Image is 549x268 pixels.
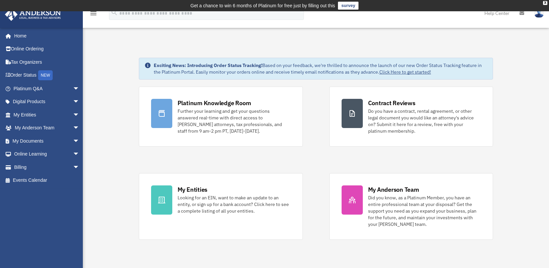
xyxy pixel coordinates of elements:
[5,42,89,56] a: Online Ordering
[191,2,335,10] div: Get a chance to win 6 months of Platinum for free just by filling out this
[89,9,97,17] i: menu
[329,87,493,147] a: Contract Reviews Do you have a contract, rental agreement, or other legal document you would like...
[368,99,415,107] div: Contract Reviews
[73,108,86,122] span: arrow_drop_down
[329,173,493,240] a: My Anderson Team Did you know, as a Platinum Member, you have an entire professional team at your...
[111,9,118,16] i: search
[543,1,547,5] div: close
[534,8,544,18] img: User Pic
[5,69,89,82] a: Order StatusNEW
[73,121,86,135] span: arrow_drop_down
[73,134,86,148] span: arrow_drop_down
[154,62,488,75] div: Based on your feedback, we're thrilled to announce the launch of our new Order Status Tracking fe...
[368,185,419,194] div: My Anderson Team
[73,82,86,96] span: arrow_drop_down
[38,70,53,80] div: NEW
[73,95,86,109] span: arrow_drop_down
[5,82,89,95] a: Platinum Q&Aarrow_drop_down
[379,69,431,75] a: Click Here to get started!
[139,87,303,147] a: Platinum Knowledge Room Further your learning and get your questions answered real-time with dire...
[178,108,291,134] div: Further your learning and get your questions answered real-time with direct access to [PERSON_NAM...
[5,95,89,108] a: Digital Productsarrow_drop_down
[5,174,89,187] a: Events Calendar
[5,121,89,135] a: My Anderson Teamarrow_drop_down
[178,185,207,194] div: My Entities
[338,2,358,10] a: survey
[5,148,89,161] a: Online Learningarrow_drop_down
[73,148,86,161] span: arrow_drop_down
[5,108,89,121] a: My Entitiesarrow_drop_down
[154,62,262,68] strong: Exciting News: Introducing Order Status Tracking!
[5,55,89,69] a: Tax Organizers
[5,29,86,42] a: Home
[368,108,481,134] div: Do you have a contract, rental agreement, or other legal document you would like an attorney's ad...
[368,194,481,228] div: Did you know, as a Platinum Member, you have an entire professional team at your disposal? Get th...
[73,161,86,174] span: arrow_drop_down
[178,194,291,214] div: Looking for an EIN, want to make an update to an entity, or sign up for a bank account? Click her...
[89,12,97,17] a: menu
[178,99,251,107] div: Platinum Knowledge Room
[5,161,89,174] a: Billingarrow_drop_down
[3,8,63,21] img: Anderson Advisors Platinum Portal
[5,134,89,148] a: My Documentsarrow_drop_down
[139,173,303,240] a: My Entities Looking for an EIN, want to make an update to an entity, or sign up for a bank accoun...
